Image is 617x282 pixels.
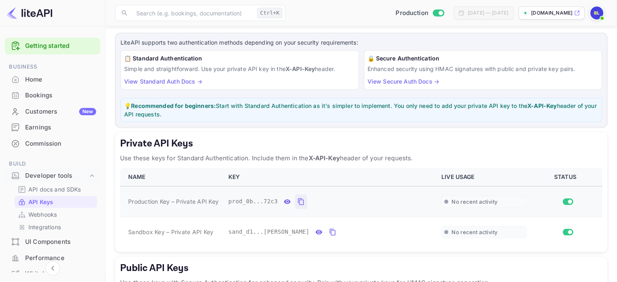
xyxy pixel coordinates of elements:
a: Getting started [25,41,96,51]
a: UI Components [5,234,100,249]
strong: X-API-Key [527,102,557,109]
h6: 📋 Standard Authentication [124,54,355,63]
span: Production [396,9,428,18]
table: private api keys table [120,168,602,247]
div: Getting started [5,38,100,54]
a: Whitelabel [5,266,100,281]
a: Commission [5,136,100,151]
a: Integrations [18,223,94,231]
th: STATUS [531,168,602,186]
p: Simple and straightforward. Use your private API key in the header. [124,65,355,73]
div: Bookings [25,91,96,100]
a: Home [5,72,100,87]
div: Home [5,72,100,88]
h6: 🔒 Secure Authentication [368,54,599,63]
span: No recent activity [451,229,497,236]
div: Webhooks [15,209,97,220]
div: Customers [25,107,96,116]
p: LiteAPI supports two authentication methods depending on your security requirements: [120,38,602,47]
th: NAME [120,168,224,186]
div: Ctrl+K [257,8,282,18]
p: API docs and SDKs [28,185,81,194]
div: UI Components [5,234,100,250]
a: View Secure Auth Docs → [368,78,439,85]
span: Production Key – Private API Key [128,197,219,206]
span: Business [5,62,100,71]
a: API Keys [18,198,94,206]
strong: X-API-Key [308,154,340,162]
h5: Private API Keys [120,137,602,150]
div: CustomersNew [5,104,100,120]
p: Webhooks [28,210,57,219]
span: No recent activity [451,198,497,205]
div: Whitelabel [25,269,96,279]
p: API Keys [28,198,53,206]
strong: X-API-Key [286,65,315,72]
div: Commission [25,139,96,149]
div: API Keys [15,196,97,208]
span: prod_0b...72c3 [228,197,278,206]
img: Bidit LK [590,6,603,19]
div: Performance [5,250,100,266]
th: LIVE USAGE [436,168,531,186]
p: 💡 Start with Standard Authentication as it's simpler to implement. You only need to add your priv... [124,101,598,118]
button: Collapse navigation [45,261,60,276]
p: Enhanced security using HMAC signatures with public and private key pairs. [368,65,599,73]
div: API docs and SDKs [15,183,97,195]
th: KEY [224,168,436,186]
p: Integrations [28,223,61,231]
a: Webhooks [18,210,94,219]
img: LiteAPI logo [6,6,52,19]
div: UI Components [25,237,96,247]
a: API docs and SDKs [18,185,94,194]
div: Earnings [25,123,96,132]
a: Performance [5,250,100,265]
span: Build [5,159,100,168]
div: Developer tools [5,169,100,183]
a: Bookings [5,88,100,103]
p: Use these keys for Standard Authentication. Include them in the header of your requests. [120,153,602,163]
strong: Recommended for beginners: [131,102,216,109]
div: Switch to Sandbox mode [392,9,447,18]
span: Sandbox Key – Private API Key [128,228,213,236]
a: View Standard Auth Docs → [124,78,202,85]
div: Developer tools [25,171,88,181]
p: [DOMAIN_NAME] [531,9,572,17]
span: sand_d1...[PERSON_NAME] [228,228,310,236]
div: Commission [5,136,100,152]
div: Home [25,75,96,84]
div: Performance [25,254,96,263]
div: New [79,108,96,115]
a: CustomersNew [5,104,100,119]
h5: Public API Keys [120,262,602,275]
a: Earnings [5,120,100,135]
input: Search (e.g. bookings, documentation) [131,5,254,21]
div: [DATE] — [DATE] [468,9,508,17]
div: Integrations [15,221,97,233]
